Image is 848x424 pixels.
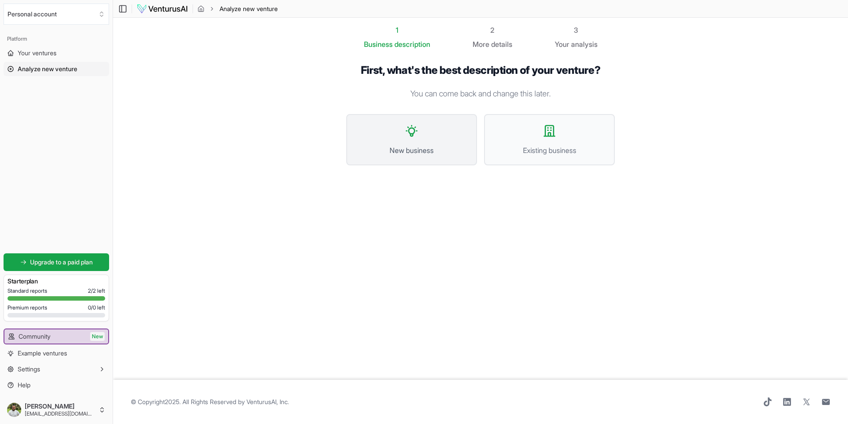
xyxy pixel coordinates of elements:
[4,362,109,376] button: Settings
[8,277,105,286] h3: Starter plan
[4,46,109,60] a: Your ventures
[90,332,105,341] span: New
[25,402,95,410] span: [PERSON_NAME]
[555,39,569,50] span: Your
[4,346,109,360] a: Example ventures
[473,39,489,50] span: More
[136,4,188,14] img: logo
[4,62,109,76] a: Analyze new venture
[220,4,278,13] span: Analyze new venture
[18,65,77,73] span: Analyze new venture
[19,332,50,341] span: Community
[18,349,67,358] span: Example ventures
[491,40,512,49] span: details
[88,304,105,311] span: 0 / 0 left
[571,40,598,49] span: analysis
[4,253,109,271] a: Upgrade to a paid plan
[484,114,615,165] button: Existing business
[555,25,598,35] div: 3
[7,403,21,417] img: ACg8ocIjjxmAAC33Udd0tY64j8aaCQWzk-WfmIE6MOYLKuGiD4zRGCcr=s96-c
[18,381,30,390] span: Help
[4,329,108,344] a: CommunityNew
[30,258,93,267] span: Upgrade to a paid plan
[8,304,47,311] span: Premium reports
[364,25,430,35] div: 1
[356,145,467,156] span: New business
[4,32,109,46] div: Platform
[197,4,278,13] nav: breadcrumb
[4,4,109,25] button: Select an organization
[346,88,615,100] p: You can come back and change this later.
[473,25,512,35] div: 2
[246,398,288,405] a: VenturusAI, Inc
[4,399,109,420] button: [PERSON_NAME][EMAIL_ADDRESS][DOMAIN_NAME]
[18,365,40,374] span: Settings
[18,49,57,57] span: Your ventures
[394,40,430,49] span: description
[346,114,477,165] button: New business
[346,64,615,77] h1: First, what's the best description of your venture?
[494,145,605,156] span: Existing business
[8,287,47,294] span: Standard reports
[364,39,393,50] span: Business
[4,378,109,392] a: Help
[25,410,95,417] span: [EMAIL_ADDRESS][DOMAIN_NAME]
[131,397,289,406] span: © Copyright 2025 . All Rights Reserved by .
[88,287,105,294] span: 2 / 2 left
